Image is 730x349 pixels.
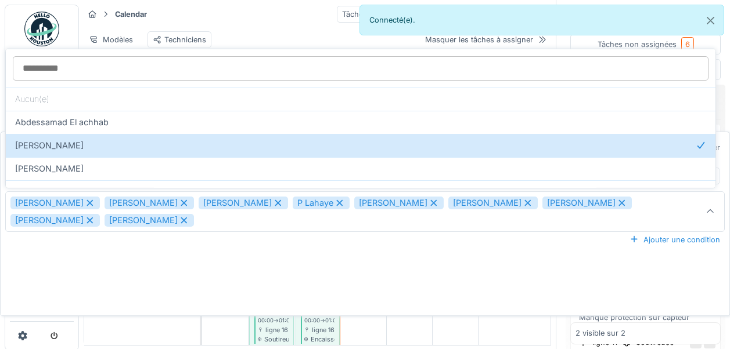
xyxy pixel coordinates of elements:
[15,116,109,129] span: Abdessamad El achhab
[293,197,350,209] div: P Lahaye
[359,5,725,35] div: Connecté(e).
[258,317,293,325] small: 00:00 -> 01:00
[110,9,152,20] strong: Calendar
[304,317,340,325] small: 00:00 -> 01:00
[84,31,138,48] div: Modèles
[337,6,372,23] div: Tâches
[105,197,194,209] div: [PERSON_NAME]
[105,214,194,227] div: [PERSON_NAME]
[15,186,61,198] span: Atelier Tech
[697,5,724,36] button: Close
[15,162,84,175] span: [PERSON_NAME]
[10,197,100,209] div: [PERSON_NAME]
[15,139,84,152] span: [PERSON_NAME]
[304,335,335,344] div: Encaisseuse
[576,328,625,339] div: 2 visible sur 2
[199,197,288,209] div: [PERSON_NAME]
[258,335,289,344] div: Soutireuse
[24,12,59,46] img: Badge_color-CXgf-gQk.svg
[304,325,335,335] div: ligne 16
[625,232,725,248] div: Ajouter une condition
[685,39,690,50] div: 6
[448,197,538,209] div: [PERSON_NAME]
[598,37,694,52] div: Tâches non assignées
[542,197,632,209] div: [PERSON_NAME]
[354,197,444,209] div: [PERSON_NAME]
[425,34,533,45] div: Masquer les tâches à assigner
[10,214,100,227] div: [PERSON_NAME]
[258,325,289,335] div: ligne 16
[153,34,206,45] div: Techniciens
[6,88,715,111] div: Aucun(e)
